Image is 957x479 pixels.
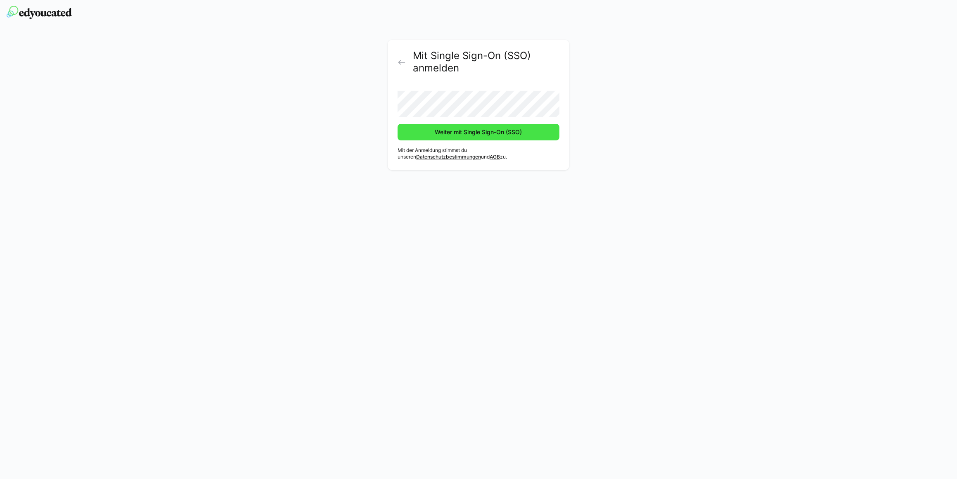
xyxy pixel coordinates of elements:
[490,154,500,160] a: AGB
[413,50,559,74] h2: Mit Single Sign-On (SSO) anmelden
[416,154,481,160] a: Datenschutzbestimmungen
[434,128,524,136] span: Weiter mit Single Sign-On (SSO)
[398,124,559,140] button: Weiter mit Single Sign-On (SSO)
[398,147,559,160] p: Mit der Anmeldung stimmst du unseren und zu.
[7,6,72,19] img: edyoucated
